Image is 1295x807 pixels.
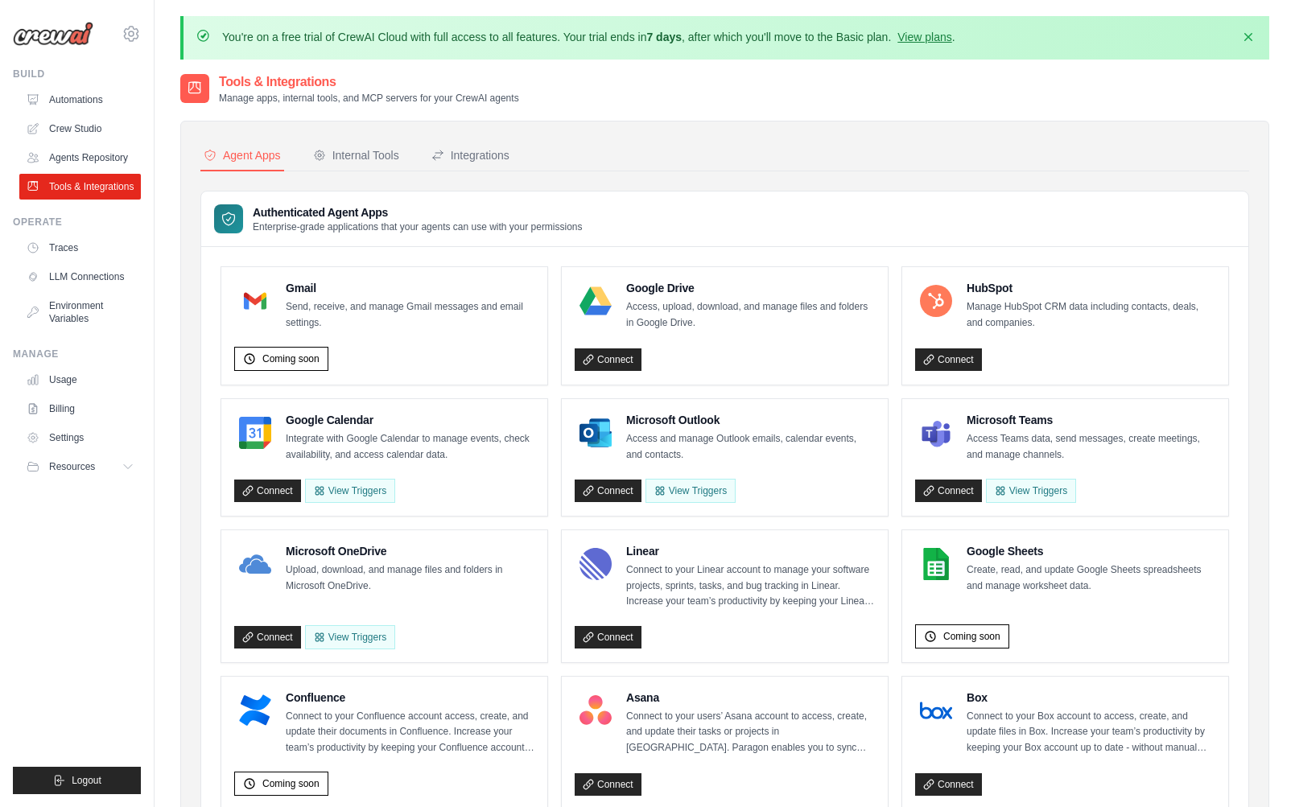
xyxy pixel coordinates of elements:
img: Asana Logo [579,694,612,727]
div: Internal Tools [313,147,399,163]
h4: Google Sheets [967,543,1215,559]
a: Usage [19,367,141,393]
p: Access and manage Outlook emails, calendar events, and contacts. [626,431,875,463]
a: Connect [915,348,982,371]
p: Connect to your Linear account to manage your software projects, sprints, tasks, and bug tracking... [626,562,875,610]
a: Connect [234,626,301,648]
a: Environment Variables [19,293,141,331]
h4: Confluence [286,690,534,706]
h4: Google Calendar [286,412,534,428]
img: Microsoft OneDrive Logo [239,548,271,580]
h4: HubSpot [967,280,1215,296]
a: Connect [575,773,641,796]
a: Connect [575,348,641,371]
h3: Authenticated Agent Apps [253,204,583,220]
p: Connect to your Confluence account access, create, and update their documents in Confluence. Incr... [286,709,534,756]
img: Logo [13,22,93,46]
span: Coming soon [943,630,1000,643]
h4: Asana [626,690,875,706]
a: Traces [19,235,141,261]
a: Tools & Integrations [19,174,141,200]
img: Google Calendar Logo [239,417,271,449]
h4: Microsoft Teams [967,412,1215,428]
a: Connect [234,480,301,502]
h4: Gmail [286,280,534,296]
div: Agent Apps [204,147,281,163]
strong: 7 days [646,31,682,43]
p: Enterprise-grade applications that your agents can use with your permissions [253,220,583,233]
button: View Triggers [305,479,395,503]
a: Connect [915,480,982,502]
a: Crew Studio [19,116,141,142]
button: Logout [13,767,141,794]
h2: Tools & Integrations [219,72,519,92]
img: Microsoft Teams Logo [920,417,952,449]
: View Triggers [305,625,395,649]
h4: Box [967,690,1215,706]
div: Integrations [431,147,509,163]
span: Logout [72,774,101,787]
button: Resources [19,454,141,480]
a: LLM Connections [19,264,141,290]
span: Coming soon [262,352,320,365]
a: Agents Repository [19,145,141,171]
a: Settings [19,425,141,451]
button: Agent Apps [200,141,284,171]
p: Create, read, and update Google Sheets spreadsheets and manage worksheet data. [967,562,1215,594]
p: Connect to your Box account to access, create, and update files in Box. Increase your team’s prod... [967,709,1215,756]
p: You're on a free trial of CrewAI Cloud with full access to all features. Your trial ends in , aft... [222,29,955,45]
h4: Google Drive [626,280,875,296]
p: Access Teams data, send messages, create meetings, and manage channels. [967,431,1215,463]
button: Integrations [428,141,513,171]
h4: Microsoft OneDrive [286,543,534,559]
span: Coming soon [262,777,320,790]
button: Internal Tools [310,141,402,171]
p: Upload, download, and manage files and folders in Microsoft OneDrive. [286,562,534,594]
p: Send, receive, and manage Gmail messages and email settings. [286,299,534,331]
span: Resources [49,460,95,473]
img: Gmail Logo [239,285,271,317]
p: Access, upload, download, and manage files and folders in Google Drive. [626,299,875,331]
img: Linear Logo [579,548,612,580]
img: Box Logo [920,694,952,727]
div: Manage [13,348,141,360]
img: Confluence Logo [239,694,271,727]
p: Integrate with Google Calendar to manage events, check availability, and access calendar data. [286,431,534,463]
a: View plans [897,31,951,43]
div: Build [13,68,141,80]
img: Google Sheets Logo [920,548,952,580]
img: HubSpot Logo [920,285,952,317]
img: Google Drive Logo [579,285,612,317]
: View Triggers [986,479,1076,503]
h4: Linear [626,543,875,559]
h4: Microsoft Outlook [626,412,875,428]
img: Microsoft Outlook Logo [579,417,612,449]
a: Connect [575,626,641,648]
p: Manage HubSpot CRM data including contacts, deals, and companies. [967,299,1215,331]
p: Manage apps, internal tools, and MCP servers for your CrewAI agents [219,92,519,105]
a: Billing [19,396,141,422]
a: Connect [915,773,982,796]
p: Connect to your users’ Asana account to access, create, and update their tasks or projects in [GE... [626,709,875,756]
a: Connect [575,480,641,502]
: View Triggers [645,479,736,503]
div: Operate [13,216,141,229]
a: Automations [19,87,141,113]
